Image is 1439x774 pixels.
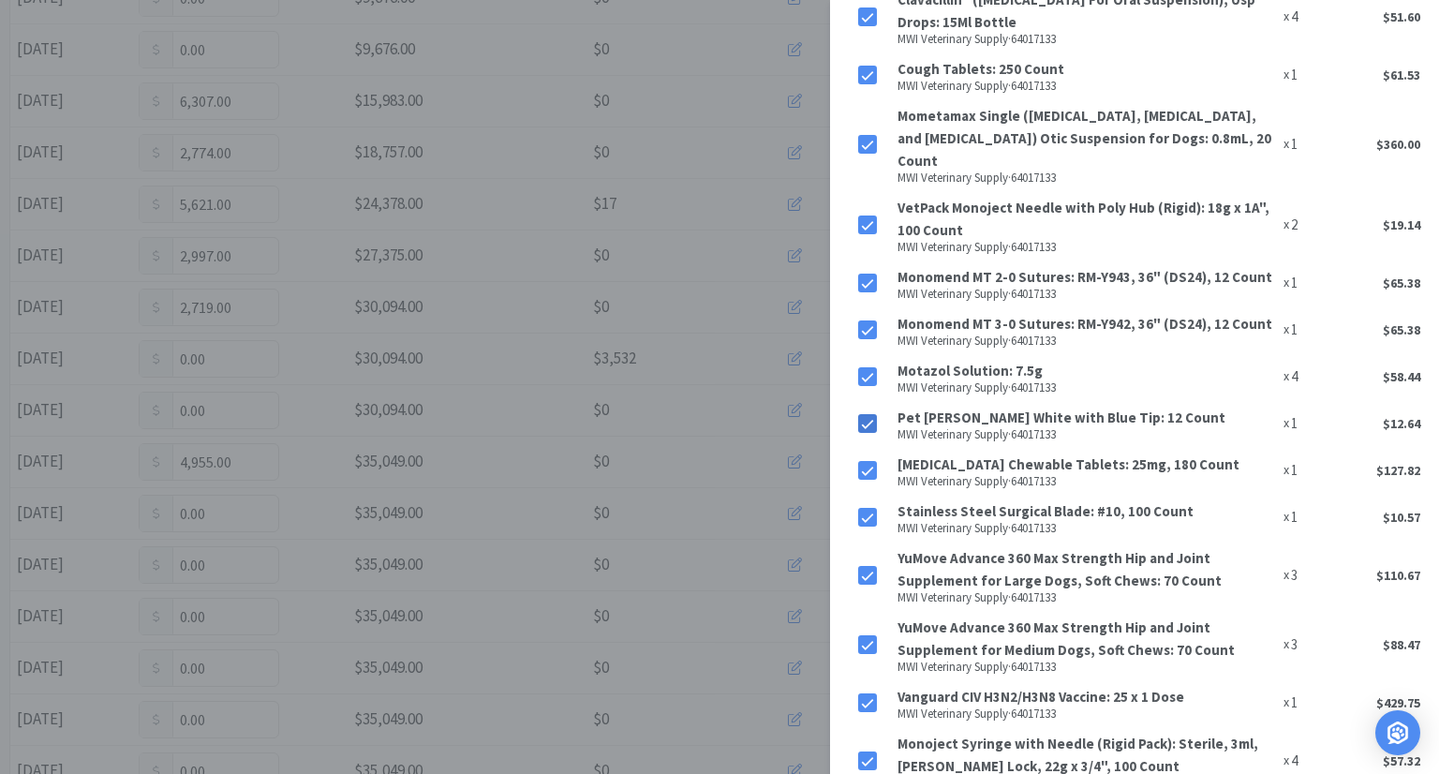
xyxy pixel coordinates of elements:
[1283,133,1325,156] div: x
[898,81,1276,92] p: MWI Veterinary Supply · 64017133
[1283,412,1325,435] div: x
[1383,67,1420,83] span: $61.53
[1289,6,1298,28] p: 4
[898,429,1276,440] p: MWI Veterinary Supply · 64017133
[898,476,1276,487] p: MWI Veterinary Supply · 64017133
[1289,412,1298,435] p: 1
[1283,633,1325,656] div: x
[1289,272,1298,294] p: 1
[898,549,1222,589] strong: YuMove Advance 360 Max Strength Hip and Joint Supplement for Large Dogs, Soft Chews: 70 Count
[1283,506,1325,528] div: x
[1289,64,1298,86] p: 1
[1283,692,1325,714] div: x
[898,34,1276,45] p: MWI Veterinary Supply · 64017133
[1383,216,1420,233] span: $19.14
[1283,564,1325,587] div: x
[1289,214,1298,236] p: 2
[898,107,1271,170] strong: Mometamax Single ([MEDICAL_DATA], [MEDICAL_DATA], and [MEDICAL_DATA]) Otic Suspension for Dogs: 0...
[898,523,1276,534] p: MWI Veterinary Supply · 64017133
[898,335,1276,347] p: MWI Veterinary Supply · 64017133
[1383,275,1420,291] span: $65.38
[1289,133,1298,156] p: 1
[1383,8,1420,25] span: $51.60
[1283,365,1325,388] div: x
[1376,567,1420,584] span: $110.67
[1283,64,1325,86] div: x
[1383,368,1420,385] span: $58.44
[898,60,1064,78] strong: Cough Tablets: 250 Count
[898,199,1269,239] strong: VetPack Monoject Needle with Poly Hub (Rigid): 18g x 1A", 100 Count
[898,618,1235,659] strong: YuMove Advance 360 Max Strength Hip and Joint Supplement for Medium Dogs, Soft Chews: 70 Count
[898,409,1225,426] strong: Pet [PERSON_NAME] White with Blue Tip: 12 Count
[1289,319,1298,341] p: 1
[1283,750,1325,772] div: x
[1289,459,1298,482] p: 1
[898,242,1276,253] p: MWI Veterinary Supply · 64017133
[898,315,1272,333] strong: Monomend MT 3-0 Sutures: RM-Y942, 36" (DS24), 12 Count
[1376,462,1420,479] span: $127.82
[898,455,1239,473] strong: [MEDICAL_DATA] Chewable Tablets: 25mg, 180 Count
[1376,694,1420,711] span: $429.75
[1376,136,1420,153] span: $360.00
[1383,321,1420,338] span: $65.38
[1289,365,1298,388] p: 4
[1383,636,1420,653] span: $88.47
[1289,692,1298,714] p: 1
[898,268,1272,286] strong: Monomend MT 2-0 Sutures: RM-Y943, 36" (DS24), 12 Count
[898,172,1276,184] p: MWI Veterinary Supply · 64017133
[898,382,1276,394] p: MWI Veterinary Supply · 64017133
[1375,710,1420,755] div: Open Intercom Messenger
[1283,272,1325,294] div: x
[898,289,1276,300] p: MWI Veterinary Supply · 64017133
[898,662,1276,673] p: MWI Veterinary Supply · 64017133
[898,708,1276,720] p: MWI Veterinary Supply · 64017133
[1383,415,1420,432] span: $12.64
[898,502,1194,520] strong: Stainless Steel Surgical Blade: #10, 100 Count
[1289,750,1298,772] p: 4
[1289,506,1298,528] p: 1
[1283,319,1325,341] div: x
[1383,509,1420,526] span: $10.57
[898,362,1043,380] strong: Motazol Solution: 7.5g
[898,688,1184,706] strong: Vanguard CIV H3N2/H3N8 Vaccine: 25 x 1 Dose
[1283,214,1325,236] div: x
[1283,459,1325,482] div: x
[1283,6,1325,28] div: x
[1289,633,1298,656] p: 3
[898,592,1276,603] p: MWI Veterinary Supply · 64017133
[1289,564,1298,587] p: 3
[1383,752,1420,769] span: $57.32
